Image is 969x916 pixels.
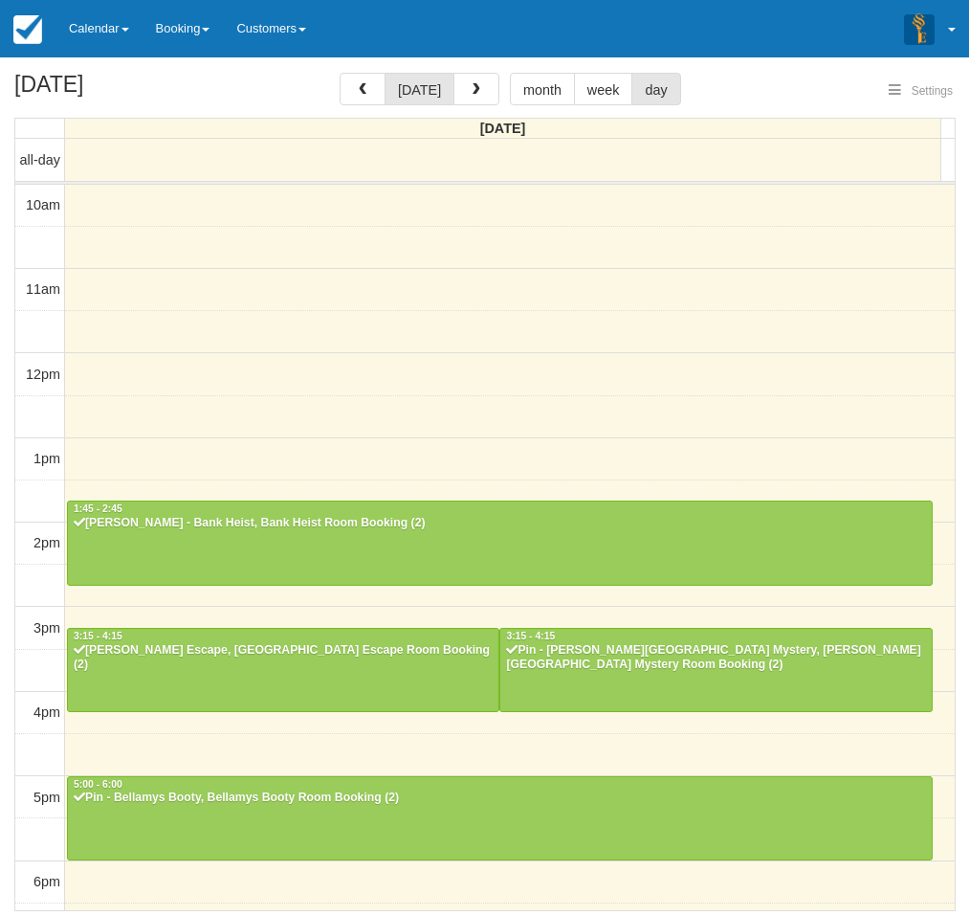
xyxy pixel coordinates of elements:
[385,73,454,105] button: [DATE]
[33,874,60,889] span: 6pm
[510,73,575,105] button: month
[67,628,499,712] a: 3:15 - 4:15[PERSON_NAME] Escape, [GEOGRAPHIC_DATA] Escape Room Booking (2)
[14,73,256,108] h2: [DATE]
[26,367,60,382] span: 12pm
[631,73,680,105] button: day
[877,78,964,105] button: Settings
[480,121,526,136] span: [DATE]
[904,13,935,44] img: A3
[74,631,122,641] span: 3:15 - 4:15
[13,15,42,44] img: checkfront-main-nav-mini-logo.png
[33,790,60,805] span: 5pm
[499,628,932,712] a: 3:15 - 4:15Pin - [PERSON_NAME][GEOGRAPHIC_DATA] Mystery, [PERSON_NAME][GEOGRAPHIC_DATA] Mystery R...
[505,643,926,674] div: Pin - [PERSON_NAME][GEOGRAPHIC_DATA] Mystery, [PERSON_NAME][GEOGRAPHIC_DATA] Mystery Room Booking...
[33,620,60,636] span: 3pm
[74,779,122,790] span: 5:00 - 6:00
[67,501,933,585] a: 1:45 - 2:45[PERSON_NAME] - Bank Heist, Bank Heist Room Booking (2)
[74,503,122,514] span: 1:45 - 2:45
[20,152,60,168] span: all-day
[26,281,60,297] span: 11am
[26,197,60,212] span: 10am
[33,704,60,720] span: 4pm
[67,776,933,860] a: 5:00 - 6:00Pin - Bellamys Booty, Bellamys Booty Room Booking (2)
[73,643,494,674] div: [PERSON_NAME] Escape, [GEOGRAPHIC_DATA] Escape Room Booking (2)
[33,535,60,550] span: 2pm
[912,84,953,98] span: Settings
[574,73,633,105] button: week
[33,451,60,466] span: 1pm
[506,631,555,641] span: 3:15 - 4:15
[73,791,927,806] div: Pin - Bellamys Booty, Bellamys Booty Room Booking (2)
[73,516,927,531] div: [PERSON_NAME] - Bank Heist, Bank Heist Room Booking (2)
